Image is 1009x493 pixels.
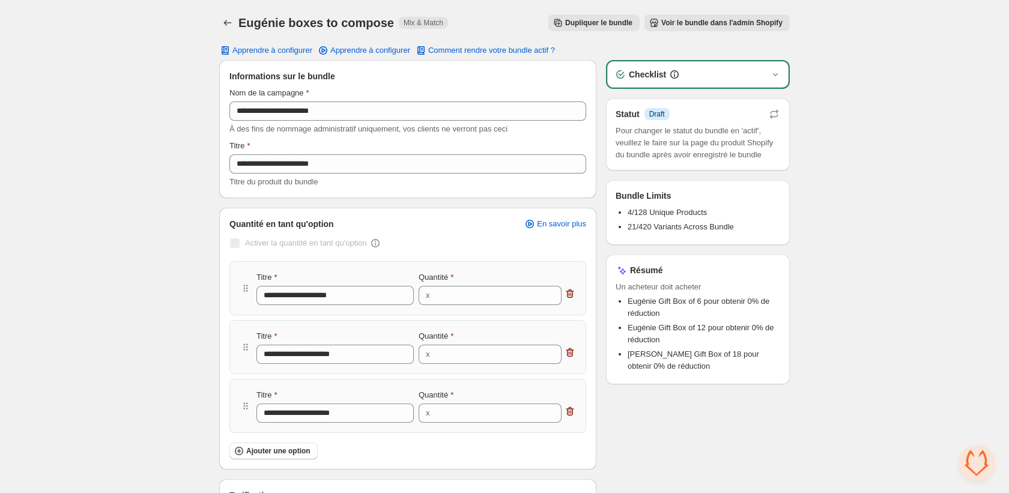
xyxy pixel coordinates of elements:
[419,330,453,342] label: Quantité
[426,348,430,360] div: x
[628,222,734,231] span: 21/420 Variants Across Bundle
[628,322,780,346] li: Eugénie Gift Box of 12 pour obtenir 0% de réduction
[232,46,312,55] span: Apprendre à configurer
[537,219,586,229] span: En savoir plus
[616,108,640,120] h3: Statut
[426,407,430,419] div: x
[404,18,443,28] span: Mix & Match
[644,14,790,31] button: Voir le bundle dans l'admin Shopify
[229,70,335,82] span: Informations sur le bundle
[256,389,277,401] label: Titre
[256,271,277,283] label: Titre
[548,14,640,31] button: Dupliquer le bundle
[565,18,632,28] span: Dupliquer le bundle
[212,42,320,59] button: Apprendre à configurer
[229,443,318,459] button: Ajouter une option
[229,87,309,99] label: Nom de la campagne
[419,271,453,283] label: Quantité
[229,218,334,230] span: Quantité en tant qu'option
[246,446,311,456] span: Ajouter une option
[229,124,508,133] span: À des fins de nommage administratif uniquement, vos clients ne verront pas ceci
[245,238,367,247] span: Activer la quantité en tant qu'option
[616,281,780,293] span: Un acheteur doit acheter
[238,16,394,30] h1: Eugénie boxes to compose
[628,208,707,217] span: 4/128 Unique Products
[408,42,562,59] button: Comment rendre votre bundle actif ?
[428,46,555,55] span: Comment rendre votre bundle actif ?
[219,14,236,31] button: Back
[517,216,593,232] a: En savoir plus
[616,190,671,202] h3: Bundle Limits
[330,46,410,55] span: Apprendre à configurer
[628,295,780,319] li: Eugénie Gift Box of 6 pour obtenir 0% de réduction
[616,125,780,161] span: Pour changer le statut du bundle en 'actif', veuillez le faire sur la page du produit Shopify du ...
[649,109,665,119] span: Draft
[310,42,417,59] a: Apprendre à configurer
[426,289,430,301] div: x
[229,177,318,186] span: Titre du produit du bundle
[229,140,250,152] label: Titre
[959,445,995,481] div: Open chat
[419,389,453,401] label: Quantité
[661,18,783,28] span: Voir le bundle dans l'admin Shopify
[628,348,780,372] li: [PERSON_NAME] Gift Box of 18 pour obtenir 0% de réduction
[629,68,666,80] h3: Checklist
[256,330,277,342] label: Titre
[630,264,662,276] h3: Résumé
